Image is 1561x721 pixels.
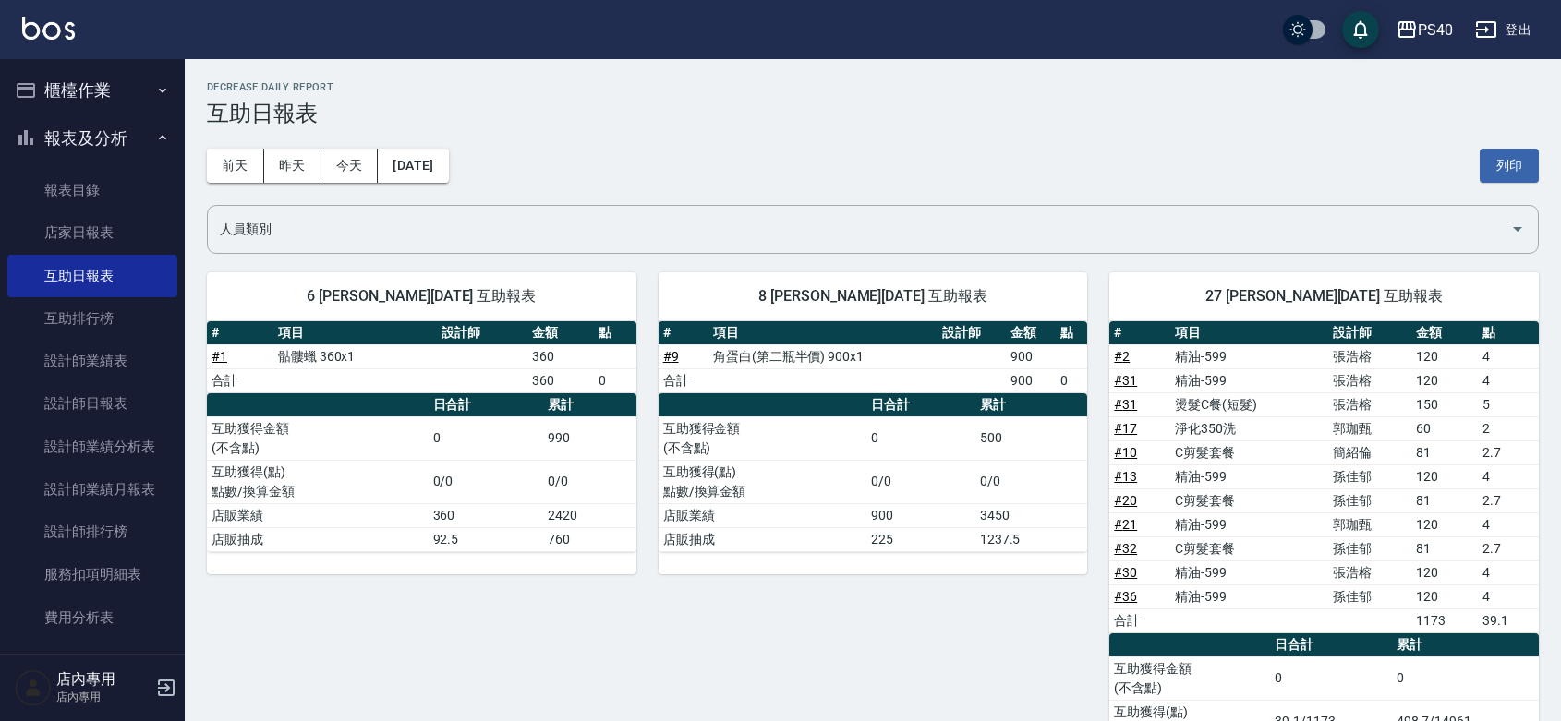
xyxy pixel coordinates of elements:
[1411,512,1478,536] td: 120
[1006,344,1056,368] td: 900
[207,503,429,527] td: 店販業績
[1270,656,1392,700] td: 0
[594,321,635,345] th: 點
[7,340,177,382] a: 設計師業績表
[1478,416,1539,440] td: 2
[1114,397,1137,412] a: #31
[1478,368,1539,392] td: 4
[708,321,938,345] th: 項目
[543,393,636,417] th: 累計
[659,460,867,503] td: 互助獲得(點) 點數/換算金額
[1480,149,1539,183] button: 列印
[7,66,177,114] button: 櫃檯作業
[207,368,273,392] td: 合計
[1114,349,1130,364] a: #2
[1006,368,1056,392] td: 900
[1328,344,1411,368] td: 張浩榕
[1170,512,1328,536] td: 精油-599
[1328,440,1411,464] td: 簡紹倫
[594,368,635,392] td: 0
[1170,416,1328,440] td: 淨化350洗
[1328,512,1411,536] td: 郭珈甄
[429,503,544,527] td: 360
[1478,512,1539,536] td: 4
[1478,608,1539,632] td: 39.1
[7,646,177,694] button: 客戶管理
[1170,440,1328,464] td: C剪髮套餐
[7,553,177,595] a: 服務扣項明細表
[866,503,974,527] td: 900
[975,527,1088,551] td: 1237.5
[527,344,594,368] td: 360
[7,511,177,553] a: 設計師排行榜
[1328,368,1411,392] td: 張浩榕
[1006,321,1056,345] th: 金額
[437,321,527,345] th: 設計師
[7,211,177,254] a: 店家日報表
[681,287,1066,306] span: 8 [PERSON_NAME][DATE] 互助報表
[1411,440,1478,464] td: 81
[212,349,227,364] a: #1
[866,527,974,551] td: 225
[207,416,429,460] td: 互助獲得金額 (不含點)
[1131,287,1517,306] span: 27 [PERSON_NAME][DATE] 互助報表
[207,321,636,393] table: a dense table
[663,349,679,364] a: #9
[1328,321,1411,345] th: 設計師
[7,382,177,425] a: 設計師日報表
[1411,416,1478,440] td: 60
[7,596,177,639] a: 費用分析表
[56,670,151,689] h5: 店內專用
[543,527,636,551] td: 760
[1478,392,1539,416] td: 5
[1478,464,1539,488] td: 4
[975,503,1088,527] td: 3450
[1342,11,1379,48] button: save
[1109,321,1539,633] table: a dense table
[659,416,867,460] td: 互助獲得金額 (不含點)
[321,149,379,183] button: 今天
[1170,368,1328,392] td: 精油-599
[1411,584,1478,608] td: 120
[659,527,867,551] td: 店販抽成
[1468,13,1539,47] button: 登出
[938,321,1006,345] th: 設計師
[659,368,708,392] td: 合計
[215,213,1503,246] input: 人員名稱
[1114,589,1137,604] a: #36
[1170,464,1328,488] td: 精油-599
[1170,344,1328,368] td: 精油-599
[1328,536,1411,560] td: 孫佳郁
[1109,321,1170,345] th: #
[1170,488,1328,512] td: C剪髮套餐
[1478,344,1539,368] td: 4
[429,416,544,460] td: 0
[429,460,544,503] td: 0/0
[543,416,636,460] td: 990
[1411,608,1478,632] td: 1173
[1109,656,1270,700] td: 互助獲得金額 (不含點)
[429,393,544,417] th: 日合計
[1056,368,1087,392] td: 0
[866,460,974,503] td: 0/0
[975,393,1088,417] th: 累計
[1392,656,1539,700] td: 0
[1114,445,1137,460] a: #10
[1411,536,1478,560] td: 81
[7,297,177,340] a: 互助排行榜
[1056,321,1087,345] th: 點
[1411,392,1478,416] td: 150
[273,344,437,368] td: 骷髏蠟 360x1
[866,416,974,460] td: 0
[229,287,614,306] span: 6 [PERSON_NAME][DATE] 互助報表
[207,393,636,552] table: a dense table
[1328,584,1411,608] td: 孫佳郁
[1170,584,1328,608] td: 精油-599
[1328,488,1411,512] td: 孫佳郁
[1114,469,1137,484] a: #13
[22,17,75,40] img: Logo
[1328,392,1411,416] td: 張浩榕
[378,149,448,183] button: [DATE]
[1109,608,1170,632] td: 合計
[659,503,867,527] td: 店販業績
